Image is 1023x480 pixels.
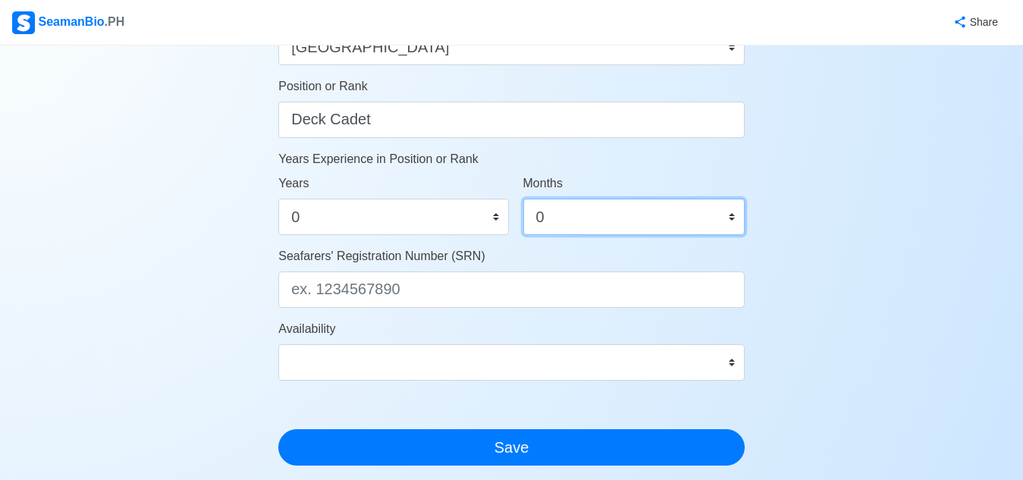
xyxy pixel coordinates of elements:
button: Share [938,8,1011,37]
input: ex. 2nd Officer w/ Master License [278,102,745,138]
label: Availability [278,320,335,338]
span: .PH [105,15,125,28]
p: Years Experience in Position or Rank [278,150,745,168]
label: Months [523,174,563,193]
span: Seafarers' Registration Number (SRN) [278,249,485,262]
div: SeamanBio [12,11,124,34]
img: Logo [12,11,35,34]
button: Save [278,429,745,466]
label: Years [278,174,309,193]
input: ex. 1234567890 [278,271,745,308]
span: Position or Rank [278,80,367,93]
